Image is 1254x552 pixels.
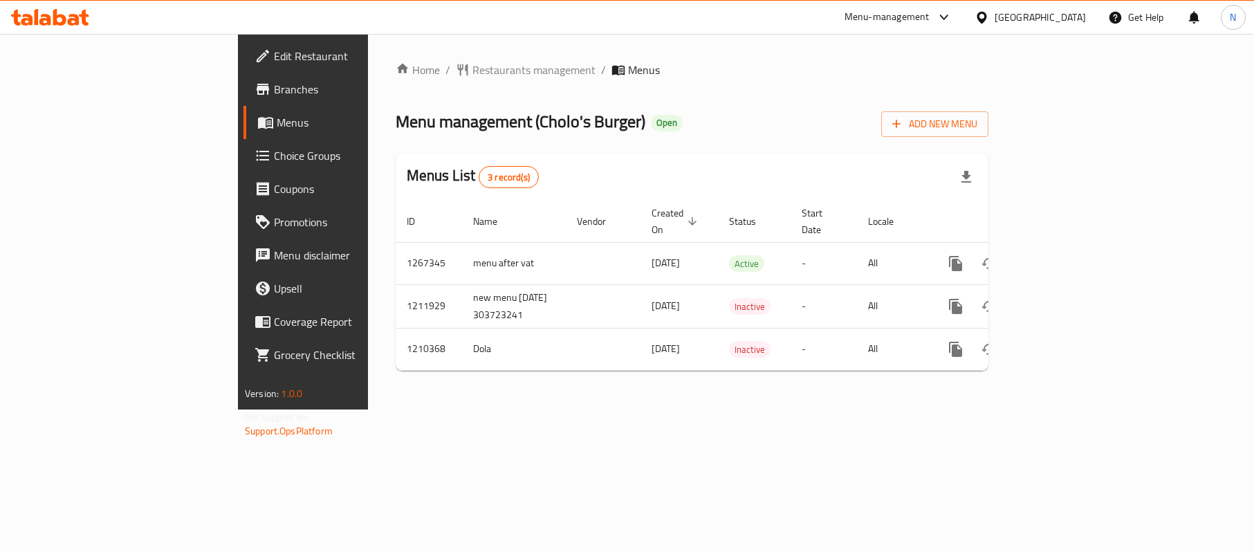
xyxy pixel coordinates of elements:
[651,117,683,129] span: Open
[243,172,448,205] a: Coupons
[881,111,988,137] button: Add New Menu
[729,256,764,272] span: Active
[245,385,279,403] span: Version:
[652,340,680,358] span: [DATE]
[628,62,660,78] span: Menus
[939,333,972,366] button: more
[939,290,972,323] button: more
[939,247,972,280] button: more
[407,165,539,188] h2: Menus List
[479,171,538,184] span: 3 record(s)
[1230,10,1236,25] span: N
[243,106,448,139] a: Menus
[243,338,448,371] a: Grocery Checklist
[802,205,840,238] span: Start Date
[995,10,1086,25] div: [GEOGRAPHIC_DATA]
[456,62,596,78] a: Restaurants management
[396,201,1083,371] table: enhanced table
[462,328,566,370] td: Dola
[729,342,771,358] span: Inactive
[396,106,645,137] span: Menu management ( Cholo's Burger )
[652,297,680,315] span: [DATE]
[928,201,1083,243] th: Actions
[950,160,983,194] div: Export file
[652,205,701,238] span: Created On
[462,242,566,284] td: menu after vat
[791,242,857,284] td: -
[462,284,566,328] td: new menu [DATE] 303723241
[729,213,774,230] span: Status
[791,284,857,328] td: -
[245,422,333,440] a: Support.OpsPlatform
[472,62,596,78] span: Restaurants management
[868,213,912,230] span: Locale
[274,347,436,363] span: Grocery Checklist
[791,328,857,370] td: -
[729,341,771,358] div: Inactive
[243,39,448,73] a: Edit Restaurant
[274,81,436,98] span: Branches
[972,333,1006,366] button: Change Status
[277,114,436,131] span: Menus
[729,298,771,315] div: Inactive
[972,290,1006,323] button: Change Status
[892,116,977,133] span: Add New Menu
[245,408,308,426] span: Get support on:
[243,239,448,272] a: Menu disclaimer
[445,62,450,78] li: /
[243,139,448,172] a: Choice Groups
[243,305,448,338] a: Coverage Report
[407,213,433,230] span: ID
[729,299,771,315] span: Inactive
[972,247,1006,280] button: Change Status
[243,272,448,305] a: Upsell
[396,62,988,78] nav: breadcrumb
[479,166,539,188] div: Total records count
[845,9,930,26] div: Menu-management
[473,213,515,230] span: Name
[652,254,680,272] span: [DATE]
[601,62,606,78] li: /
[274,147,436,164] span: Choice Groups
[281,385,302,403] span: 1.0.0
[243,73,448,106] a: Branches
[857,284,928,328] td: All
[274,280,436,297] span: Upsell
[274,313,436,330] span: Coverage Report
[729,255,764,272] div: Active
[274,181,436,197] span: Coupons
[274,48,436,64] span: Edit Restaurant
[243,205,448,239] a: Promotions
[274,214,436,230] span: Promotions
[274,247,436,264] span: Menu disclaimer
[577,213,624,230] span: Vendor
[857,242,928,284] td: All
[857,328,928,370] td: All
[651,115,683,131] div: Open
